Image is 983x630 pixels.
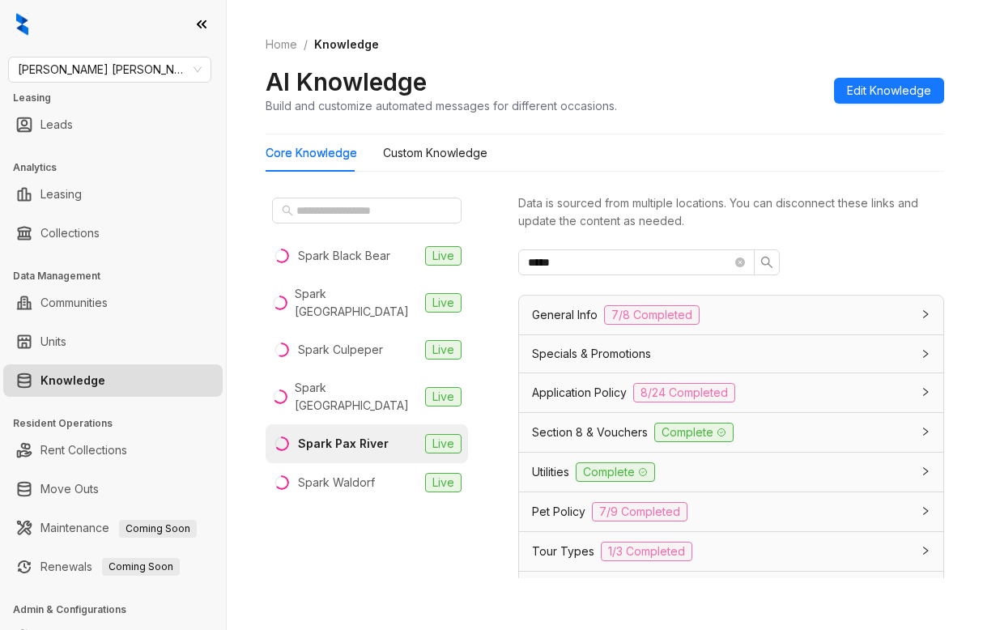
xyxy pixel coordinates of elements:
[921,349,930,359] span: collapsed
[425,340,462,360] span: Live
[40,434,127,466] a: Rent Collections
[266,66,427,97] h2: AI Knowledge
[519,453,943,492] div: UtilitiesComplete
[921,466,930,476] span: collapsed
[3,326,223,358] li: Units
[425,434,462,453] span: Live
[921,309,930,319] span: collapsed
[633,383,735,402] span: 8/24 Completed
[519,572,943,611] div: Parking Policy0/13 Completed
[3,473,223,505] li: Move Outs
[40,473,99,505] a: Move Outs
[532,543,594,560] span: Tour Types
[298,474,375,492] div: Spark Waldorf
[3,178,223,211] li: Leasing
[735,258,745,267] span: close-circle
[298,435,389,453] div: Spark Pax River
[18,57,202,82] span: Gates Hudson
[519,532,943,571] div: Tour Types1/3 Completed
[314,37,379,51] span: Knowledge
[654,423,734,442] span: Complete
[834,78,944,104] button: Edit Knowledge
[3,109,223,141] li: Leads
[40,217,100,249] a: Collections
[282,205,293,216] span: search
[519,413,943,452] div: Section 8 & VouchersComplete
[601,542,692,561] span: 1/3 Completed
[532,345,651,363] span: Specials & Promotions
[16,13,28,36] img: logo
[425,293,462,313] span: Live
[532,306,598,324] span: General Info
[266,144,357,162] div: Core Knowledge
[383,144,487,162] div: Custom Knowledge
[295,285,419,321] div: Spark [GEOGRAPHIC_DATA]
[921,387,930,397] span: collapsed
[40,326,66,358] a: Units
[40,287,108,319] a: Communities
[3,512,223,544] li: Maintenance
[266,97,617,114] div: Build and customize automated messages for different occasions.
[119,520,197,538] span: Coming Soon
[519,335,943,372] div: Specials & Promotions
[13,91,226,105] h3: Leasing
[298,341,383,359] div: Spark Culpeper
[519,492,943,531] div: Pet Policy7/9 Completed
[295,379,419,415] div: Spark [GEOGRAPHIC_DATA]
[13,160,226,175] h3: Analytics
[518,194,944,230] div: Data is sourced from multiple locations. You can disconnect these links and update the content as...
[3,364,223,397] li: Knowledge
[40,109,73,141] a: Leads
[921,546,930,556] span: collapsed
[532,424,648,441] span: Section 8 & Vouchers
[13,269,226,283] h3: Data Management
[519,373,943,412] div: Application Policy8/24 Completed
[13,602,226,617] h3: Admin & Configurations
[847,82,931,100] span: Edit Knowledge
[532,503,585,521] span: Pet Policy
[519,296,943,334] div: General Info7/8 Completed
[40,364,105,397] a: Knowledge
[40,178,82,211] a: Leasing
[532,384,627,402] span: Application Policy
[3,551,223,583] li: Renewals
[3,287,223,319] li: Communities
[921,506,930,516] span: collapsed
[304,36,308,53] li: /
[298,247,390,265] div: Spark Black Bear
[3,434,223,466] li: Rent Collections
[425,387,462,407] span: Live
[532,463,569,481] span: Utilities
[425,246,462,266] span: Live
[3,217,223,249] li: Collections
[760,256,773,269] span: search
[592,502,687,521] span: 7/9 Completed
[921,427,930,436] span: collapsed
[13,416,226,431] h3: Resident Operations
[604,305,700,325] span: 7/8 Completed
[425,473,462,492] span: Live
[40,551,180,583] a: RenewalsComing Soon
[102,558,180,576] span: Coming Soon
[262,36,300,53] a: Home
[576,462,655,482] span: Complete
